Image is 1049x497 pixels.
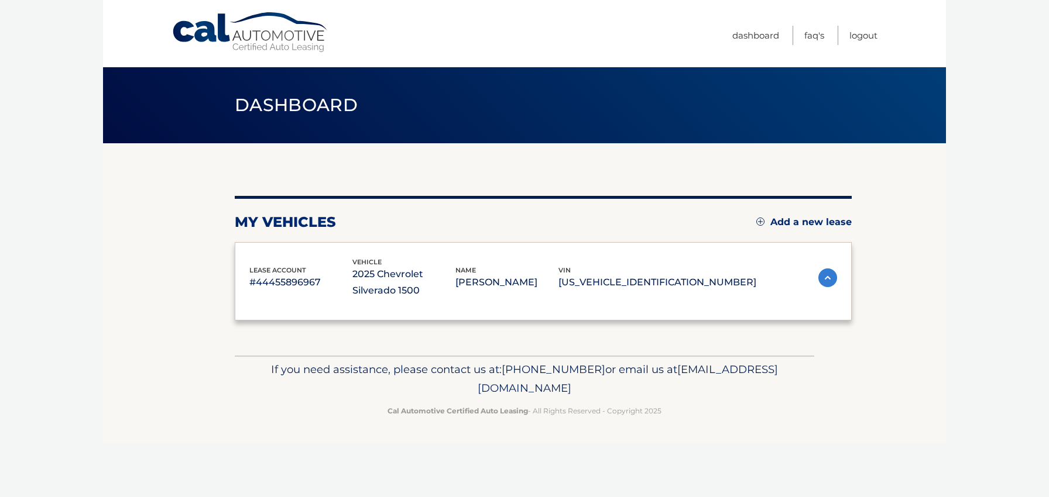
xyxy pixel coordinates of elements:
p: 2025 Chevrolet Silverado 1500 [352,266,455,299]
a: Add a new lease [756,216,852,228]
p: [US_VEHICLE_IDENTIFICATION_NUMBER] [558,274,756,291]
h2: my vehicles [235,213,336,231]
a: Dashboard [732,26,779,45]
span: [PHONE_NUMBER] [502,363,605,376]
span: vehicle [352,258,382,266]
img: accordion-active.svg [818,268,837,287]
span: Dashboard [235,94,358,116]
a: FAQ's [804,26,824,45]
a: Logout [849,26,877,45]
p: If you need assistance, please contact us at: or email us at [242,360,807,398]
span: name [455,266,476,274]
p: - All Rights Reserved - Copyright 2025 [242,405,807,417]
p: #44455896967 [249,274,352,291]
span: lease account [249,266,306,274]
strong: Cal Automotive Certified Auto Leasing [388,406,528,415]
a: Cal Automotive [172,12,330,53]
p: [PERSON_NAME] [455,274,558,291]
span: vin [558,266,571,274]
img: add.svg [756,218,765,226]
